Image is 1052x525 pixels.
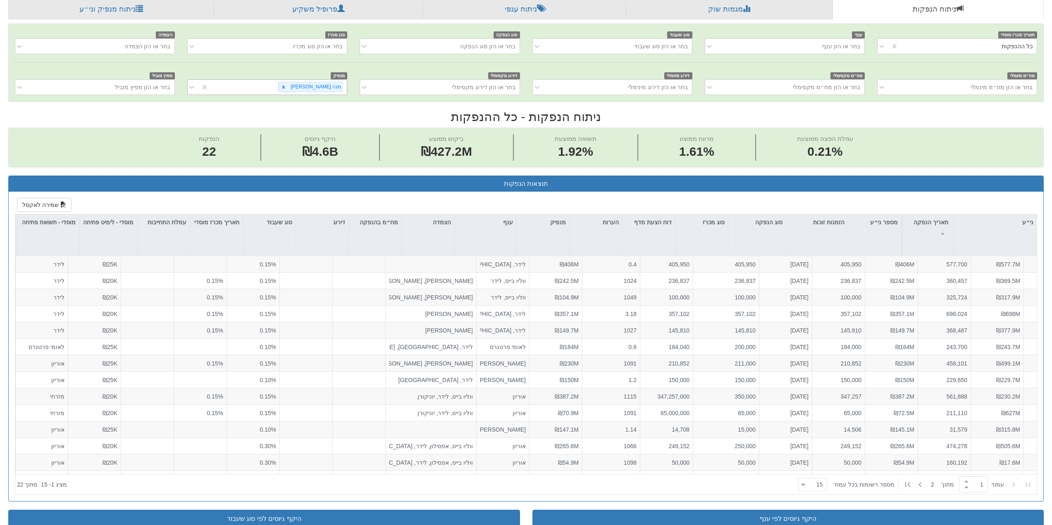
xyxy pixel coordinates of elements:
span: 0.21% [797,143,853,161]
div: [DATE] [763,392,809,401]
div: אוריון [19,458,64,467]
div: היקף גיוסים לפי ענף [539,514,1038,524]
div: לידר, [GEOGRAPHIC_DATA] [480,310,526,318]
div: בחר או הזן סוג שעבוד [634,42,688,50]
div: 50,000 [644,458,689,467]
div: 150,000 [644,376,689,384]
div: 50,000 [816,458,861,467]
div: דירוג [296,214,348,230]
span: 1.61% [679,143,714,161]
div: 0.15% [177,326,223,335]
div: מספר ני״ע [848,214,901,230]
span: ₪499.1M [996,360,1020,367]
div: בחר או הזן ענף [822,42,860,50]
div: אוריון [480,409,526,417]
div: בחר או הזן דירוג מקסימלי [452,83,515,91]
div: מזרחי [19,409,64,417]
span: ₪242.5M [890,278,914,284]
div: 1098 [586,458,637,467]
div: לידר [19,293,64,302]
div: 211,000 [697,359,756,368]
span: מח״מ מינמלי [1007,72,1037,79]
span: תשואה ממוצעת [555,135,596,142]
span: ₪265.6M [555,443,579,449]
div: 14,506 [816,425,861,434]
div: [DATE] [763,277,809,285]
span: היקף גיוסים [305,135,335,142]
div: [DATE] [763,359,809,368]
span: ענף [852,31,865,38]
span: ₪406M [560,261,579,268]
span: 2 [931,480,941,489]
span: ₪377.9M [996,327,1020,334]
span: סוג מכרז [325,31,348,38]
div: היקף גיוסים לפי סוג שעבוד [15,514,513,524]
div: מח״מ בהנפקה [349,214,401,240]
span: ‏מספר רשומות בכל עמוד [834,480,895,489]
span: ₪104.9M [555,294,579,301]
button: שמירה לאקסל [17,198,72,212]
div: בחר או הזן סוג הנפקה [460,42,515,50]
span: 22 [199,143,219,161]
div: 65,000,000 [644,409,689,417]
div: 100,000 [697,293,756,302]
div: 65,000 [697,409,756,417]
span: ₪150M [895,377,914,383]
div: 0.15% [230,260,276,268]
div: 0.15% [177,409,223,417]
div: סוג שעבוד [243,214,296,230]
span: ₪54.9M [558,459,579,466]
div: 200,000 [697,343,756,351]
div: 405,950 [644,260,689,268]
div: 357,102 [697,310,756,318]
span: ₪315.8M [996,426,1020,433]
div: 347,257 [816,392,861,401]
span: ₪17.6M [1000,459,1020,466]
div: לידר [19,260,64,268]
span: ₪406M [895,261,914,268]
div: [PERSON_NAME] [389,310,473,318]
div: ווליו בייס, לידר, יוניקורן [389,392,473,401]
span: ₪369.5M [996,278,1020,284]
span: סוג שעבוד [667,31,692,38]
div: [PERSON_NAME], [PERSON_NAME] [480,376,526,384]
div: 145,810 [697,326,756,335]
div: בחר או הזן מח״מ מינמלי [971,83,1033,91]
div: 360,457 [921,277,967,285]
div: אוריון [480,392,526,401]
span: ₪357.1M [890,311,914,317]
span: ₪230.2M [996,393,1020,400]
div: 1.14 [586,425,637,434]
span: ‏עמוד [991,480,1004,489]
div: מזרחי [19,392,64,401]
div: 145,810 [644,326,689,335]
span: ₪230M [895,360,914,367]
span: ₪184M [895,344,914,350]
div: 0.30% [230,458,276,467]
div: 210,852 [644,359,689,368]
span: ₪20K [103,410,117,416]
div: 100,000 [644,293,689,302]
div: לידר, [GEOGRAPHIC_DATA], [PERSON_NAME], יוניקורן, [PERSON_NAME] [389,343,473,351]
span: מרווח ממוצע [680,135,713,142]
div: ‏ מתוך [795,475,1035,494]
div: 1049 [586,293,637,302]
div: בחר או הזן הצמדה [124,42,171,50]
span: ₪357.1M [555,311,579,317]
div: בחר או הזן דירוג מינימלי [628,83,688,91]
div: 250,000 [697,442,756,450]
span: ₪149.7M [890,327,914,334]
div: 1.2 [586,376,637,384]
div: סוג מכרז [675,214,728,230]
div: 31,579 [921,425,967,434]
span: סוג הנפקה [494,31,520,38]
div: מגה [PERSON_NAME] [288,82,342,92]
div: 350,000 [697,392,756,401]
div: 1091 [586,359,637,368]
span: ₪184M [560,344,579,350]
div: 561,888 [921,392,967,401]
div: 1027 [586,326,637,335]
span: הנפקות [199,135,219,142]
div: 0.15% [230,392,276,401]
span: ₪20K [103,393,117,400]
